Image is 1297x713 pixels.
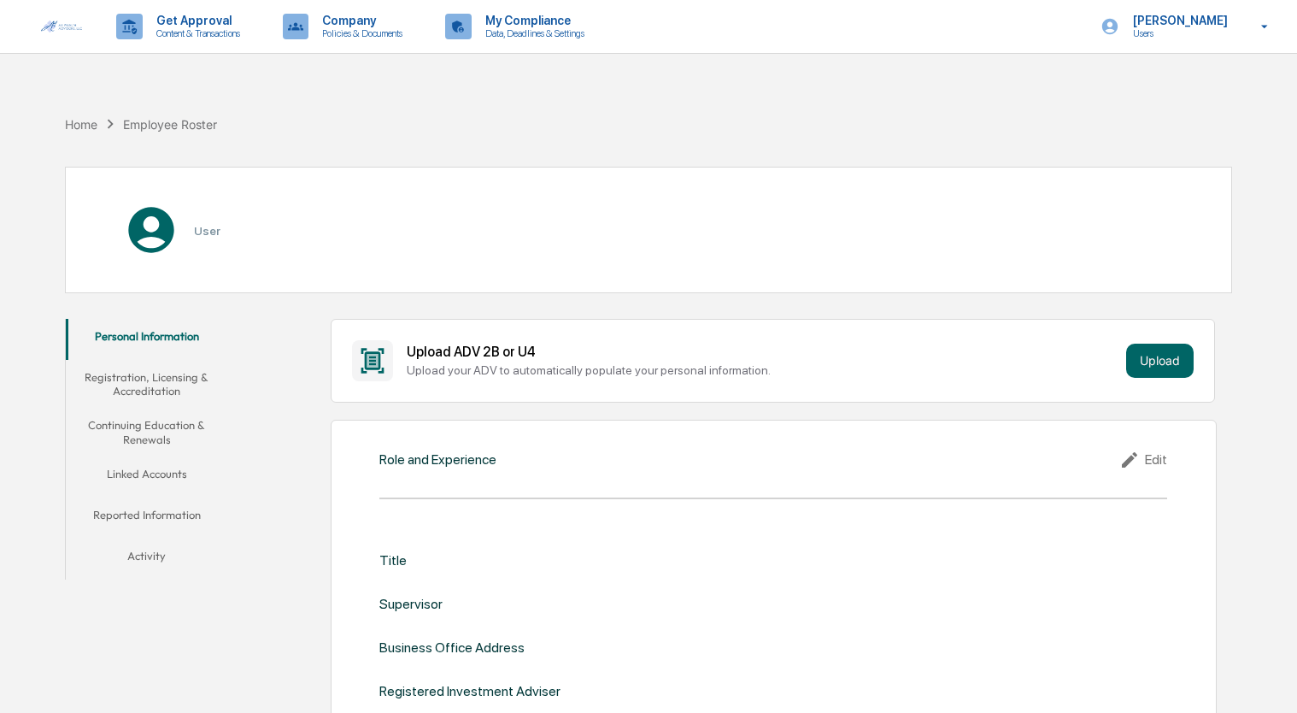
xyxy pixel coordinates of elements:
button: Upload [1126,344,1194,378]
p: Users [1119,27,1236,39]
div: Role and Experience [379,451,496,468]
p: Get Approval [143,14,249,27]
p: [PERSON_NAME] [1119,14,1236,27]
div: Title [379,552,407,569]
div: Upload your ADV to automatically populate your personal information. [407,363,1119,377]
div: Upload ADV 2B or U4 [407,344,1119,360]
p: Company [308,14,411,27]
p: Policies & Documents [308,27,411,39]
p: My Compliance [472,14,593,27]
h3: User [194,224,220,238]
p: Data, Deadlines & Settings [472,27,593,39]
div: Home [65,117,97,132]
div: Edit [1119,450,1167,470]
div: Supervisor [379,596,443,612]
p: Content & Transactions [143,27,249,39]
div: secondary tabs example [66,319,228,580]
img: logo [41,21,82,32]
div: Registered Investment Adviser [379,683,560,699]
button: Linked Accounts [66,457,228,498]
button: Personal Information [66,319,228,360]
button: Continuing Education & Renewals [66,408,228,457]
button: Activity [66,539,228,580]
button: Registration, Licensing & Accreditation [66,360,228,409]
div: Business Office Address [379,639,525,656]
div: Employee Roster [123,117,217,132]
button: Reported Information [66,498,228,539]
